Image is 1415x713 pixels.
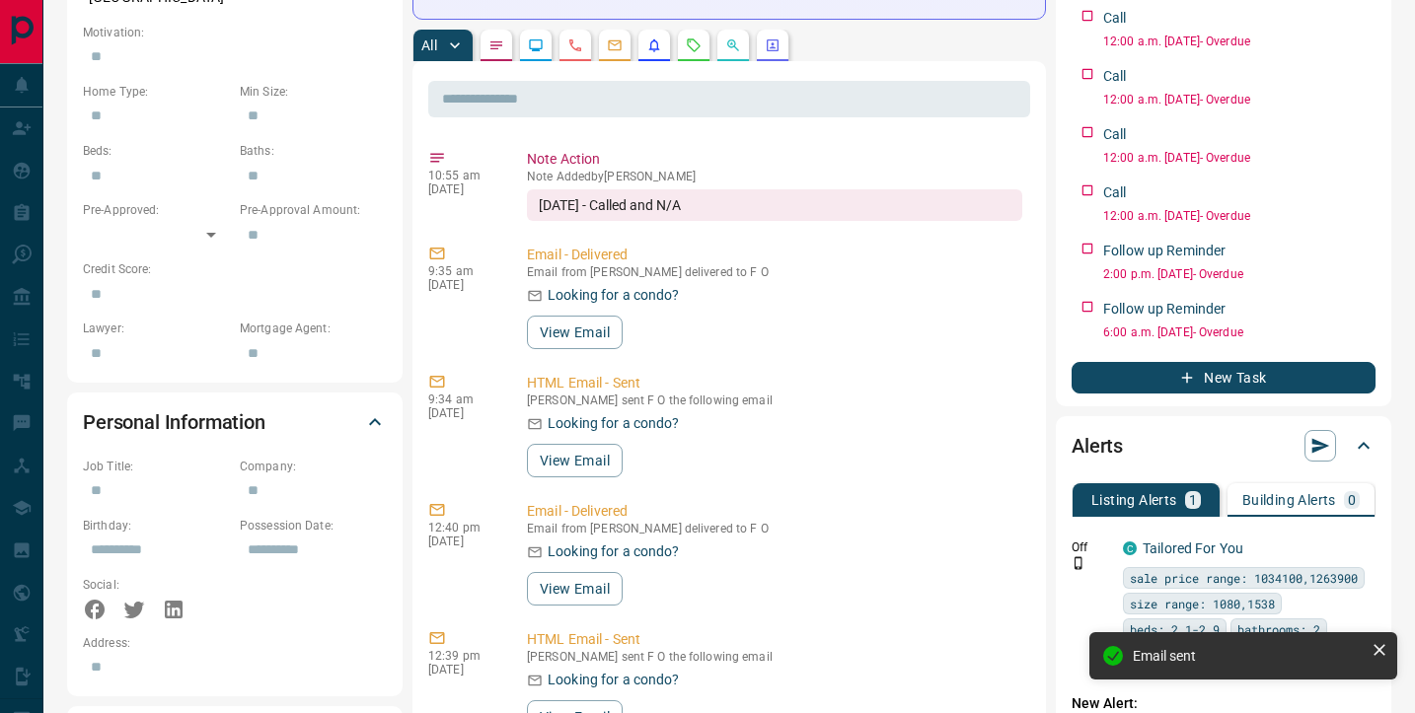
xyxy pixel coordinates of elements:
[548,670,680,690] p: Looking for a condo?
[428,663,497,677] p: [DATE]
[1189,493,1197,507] p: 1
[428,406,497,420] p: [DATE]
[83,634,387,652] p: Address:
[765,37,781,53] svg: Agent Actions
[527,373,1022,393] p: HTML Email - Sent
[725,37,741,53] svg: Opportunities
[1103,182,1127,203] p: Call
[646,37,662,53] svg: Listing Alerts
[1130,594,1275,613] span: size range: 1080,1538
[428,169,497,182] p: 10:55 am
[428,521,497,535] p: 12:40 pm
[1072,362,1376,393] button: New Task
[1130,619,1220,639] span: beds: 2.1-2.9
[1103,207,1376,225] p: 12:00 a.m. [DATE] - Overdue
[1072,538,1111,556] p: Off
[1072,430,1123,462] h2: Alerts
[83,24,387,41] p: Motivation:
[83,398,387,446] div: Personal Information
[1103,8,1127,29] p: Call
[527,572,623,606] button: View Email
[1103,91,1376,108] p: 12:00 a.m. [DATE] - Overdue
[527,265,1022,279] p: Email from [PERSON_NAME] delivered to F O
[240,201,387,219] p: Pre-Approval Amount:
[83,201,230,219] p: Pre-Approved:
[421,38,437,52] p: All
[240,142,387,160] p: Baths:
[548,413,680,434] p: Looking for a condo?
[527,170,1022,183] p: Note Added by [PERSON_NAME]
[1072,422,1376,469] div: Alerts
[83,260,387,278] p: Credit Score:
[1072,556,1085,570] svg: Push Notification Only
[527,522,1022,535] p: Email from [PERSON_NAME] delivered to F O
[1103,265,1376,283] p: 2:00 p.m. [DATE] - Overdue
[1091,493,1177,507] p: Listing Alerts
[1242,493,1336,507] p: Building Alerts
[527,316,623,349] button: View Email
[1103,241,1226,261] p: Follow up Reminder
[240,517,387,535] p: Possession Date:
[1103,299,1226,320] p: Follow up Reminder
[488,37,504,53] svg: Notes
[1130,568,1358,588] span: sale price range: 1034100,1263900
[83,142,230,160] p: Beds:
[1123,541,1137,555] div: condos.ca
[548,541,680,562] p: Looking for a condo?
[1103,66,1127,87] p: Call
[240,83,387,101] p: Min Size:
[83,406,265,438] h2: Personal Information
[428,535,497,548] p: [DATE]
[83,517,230,535] p: Birthday:
[527,650,1022,664] p: [PERSON_NAME] sent F O the following email
[428,182,497,196] p: [DATE]
[1103,149,1376,167] p: 12:00 a.m. [DATE] - Overdue
[527,149,1022,170] p: Note Action
[428,278,497,292] p: [DATE]
[527,444,623,477] button: View Email
[1237,619,1320,639] span: bathrooms: 2
[83,458,230,475] p: Job Title:
[528,37,544,53] svg: Lead Browsing Activity
[428,264,497,278] p: 9:35 am
[428,649,497,663] p: 12:39 pm
[83,576,230,594] p: Social:
[1103,33,1376,50] p: 12:00 a.m. [DATE] - Overdue
[1348,493,1356,507] p: 0
[83,83,230,101] p: Home Type:
[1103,323,1376,341] p: 6:00 a.m. [DATE] - Overdue
[527,189,1022,221] div: [DATE] - Called and N/A
[240,320,387,337] p: Mortgage Agent:
[428,392,497,406] p: 9:34 am
[567,37,583,53] svg: Calls
[527,393,1022,407] p: [PERSON_NAME] sent F O the following email
[527,629,1022,650] p: HTML Email - Sent
[607,37,623,53] svg: Emails
[83,320,230,337] p: Lawyer:
[527,245,1022,265] p: Email - Delivered
[1103,124,1127,145] p: Call
[240,458,387,475] p: Company:
[527,501,1022,522] p: Email - Delivered
[1133,648,1364,664] div: Email sent
[548,285,680,306] p: Looking for a condo?
[686,37,702,53] svg: Requests
[1143,540,1243,556] a: Tailored For You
